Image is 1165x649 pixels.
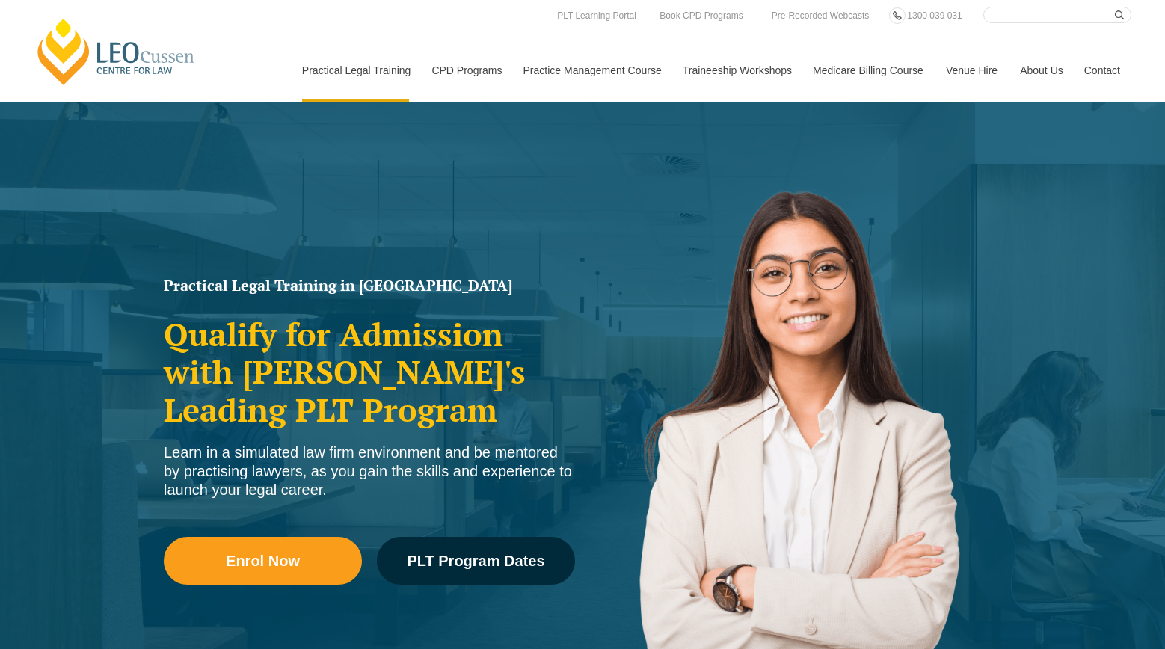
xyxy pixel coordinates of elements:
[768,7,873,24] a: Pre-Recorded Webcasts
[553,7,640,24] a: PLT Learning Portal
[656,7,746,24] a: Book CPD Programs
[164,278,575,293] h1: Practical Legal Training in [GEOGRAPHIC_DATA]
[1009,38,1073,102] a: About Us
[512,38,671,102] a: Practice Management Course
[226,553,300,568] span: Enrol Now
[907,10,962,21] span: 1300 039 031
[291,38,421,102] a: Practical Legal Training
[903,7,965,24] a: 1300 039 031
[377,537,575,585] a: PLT Program Dates
[1065,549,1128,612] iframe: LiveChat chat widget
[164,316,575,428] h2: Qualify for Admission with [PERSON_NAME]'s Leading PLT Program
[164,443,575,499] div: Learn in a simulated law firm environment and be mentored by practising lawyers, as you gain the ...
[164,537,362,585] a: Enrol Now
[34,16,199,87] a: [PERSON_NAME] Centre for Law
[407,553,544,568] span: PLT Program Dates
[935,38,1009,102] a: Venue Hire
[671,38,802,102] a: Traineeship Workshops
[802,38,935,102] a: Medicare Billing Course
[1073,38,1131,102] a: Contact
[420,38,511,102] a: CPD Programs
